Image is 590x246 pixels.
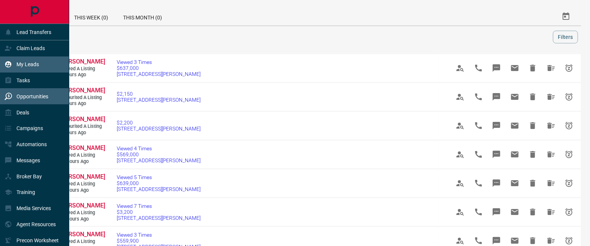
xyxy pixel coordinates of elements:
span: Viewed 4 Times [117,145,201,151]
a: [PERSON_NAME] [60,87,105,95]
span: Message [487,145,505,163]
span: $569,000 [117,151,201,157]
a: [PERSON_NAME] [60,144,105,152]
span: Viewed 3 Times [117,59,201,65]
div: This Month (0) [116,7,169,25]
span: $2,150 [117,91,201,97]
span: [STREET_ADDRESS][PERSON_NAME] [117,126,201,132]
span: Hide All from Evelyn Ajenu [542,88,560,106]
span: [PERSON_NAME] [60,231,105,238]
span: Message [487,59,505,77]
span: Viewed a Listing [60,181,105,187]
span: Call [470,145,487,163]
span: [PERSON_NAME] [60,173,105,180]
a: Viewed 4 Times$569,000[STREET_ADDRESS][PERSON_NAME] [117,145,201,163]
span: Email [506,117,524,135]
span: 7 hours ago [60,130,105,136]
a: Viewed 5 Times$639,000[STREET_ADDRESS][PERSON_NAME] [117,174,201,192]
span: View Profile [451,88,469,106]
span: Favourited a Listing [60,123,105,130]
span: View Profile [451,203,469,221]
span: 19 hours ago [60,187,105,194]
span: 5 hours ago [60,72,105,78]
button: Filters [553,31,578,43]
span: [STREET_ADDRESS][PERSON_NAME] [117,97,201,103]
span: $3,200 [117,209,201,215]
span: Hide All from Dipti Bhatia [542,59,560,77]
span: Hide All from John Van [542,145,560,163]
span: Call [470,88,487,106]
span: [STREET_ADDRESS][PERSON_NAME] [117,71,201,77]
span: Hide [524,117,542,135]
span: [PERSON_NAME] [60,58,105,65]
span: [STREET_ADDRESS][PERSON_NAME] [117,157,201,163]
span: Message [487,174,505,192]
span: 20 hours ago [60,216,105,222]
span: View Profile [451,117,469,135]
span: Hide [524,88,542,106]
span: Message [487,88,505,106]
button: Select Date Range [557,7,575,25]
span: Call [470,117,487,135]
span: [STREET_ADDRESS][PERSON_NAME] [117,186,201,192]
span: Snooze [560,145,578,163]
a: Viewed 7 Times$3,200[STREET_ADDRESS][PERSON_NAME] [117,203,201,221]
a: [PERSON_NAME] [60,116,105,123]
span: Email [506,174,524,192]
span: Favourited a Listing [60,95,105,101]
div: This Week (0) [67,7,116,25]
span: $2,200 [117,120,201,126]
span: Viewed a Listing [60,66,105,72]
span: Call [470,203,487,221]
span: [PERSON_NAME] [60,144,105,151]
span: Snooze [560,59,578,77]
span: Email [506,88,524,106]
span: $637,000 [117,65,201,71]
span: Email [506,203,524,221]
span: Viewed 5 Times [117,174,201,180]
span: Viewed a Listing [60,152,105,159]
span: Viewed 3 Times [117,232,201,238]
span: Hide [524,174,542,192]
a: [PERSON_NAME] [60,173,105,181]
a: $2,200[STREET_ADDRESS][PERSON_NAME] [117,120,201,132]
span: View Profile [451,59,469,77]
span: Call [470,59,487,77]
span: 7 hours ago [60,101,105,107]
span: [PERSON_NAME] [60,87,105,94]
span: View Profile [451,145,469,163]
span: Viewed a Listing [60,239,105,245]
span: Viewed a Listing [60,210,105,216]
a: [PERSON_NAME] [60,231,105,239]
span: Hide [524,59,542,77]
span: Call [470,174,487,192]
span: Snooze [560,203,578,221]
span: Hide All from Momina Abid [542,203,560,221]
span: Snooze [560,174,578,192]
span: [STREET_ADDRESS][PERSON_NAME] [117,215,201,221]
span: Hide All from John Van [542,174,560,192]
span: Hide [524,203,542,221]
a: [PERSON_NAME] [60,202,105,210]
a: [PERSON_NAME] [60,58,105,66]
span: Message [487,117,505,135]
span: 19 hours ago [60,159,105,165]
span: Hide [524,145,542,163]
span: Email [506,59,524,77]
span: [PERSON_NAME] [60,202,105,209]
span: $639,000 [117,180,201,186]
span: Snooze [560,88,578,106]
span: Message [487,203,505,221]
span: Snooze [560,117,578,135]
span: Email [506,145,524,163]
span: Hide All from Evelyn Ajenu [542,117,560,135]
span: Viewed 7 Times [117,203,201,209]
a: $2,150[STREET_ADDRESS][PERSON_NAME] [117,91,201,103]
span: View Profile [451,174,469,192]
span: $559,900 [117,238,201,244]
a: Viewed 3 Times$637,000[STREET_ADDRESS][PERSON_NAME] [117,59,201,77]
